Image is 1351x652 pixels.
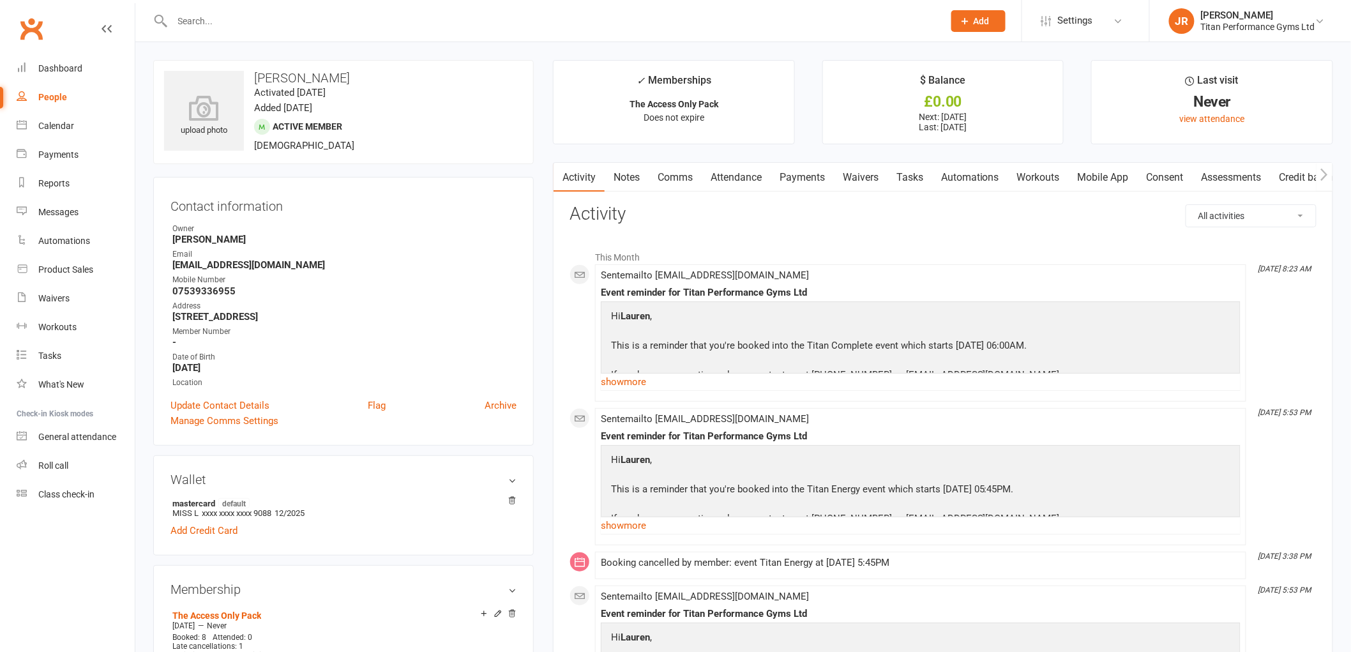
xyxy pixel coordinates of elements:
i: [DATE] 5:53 PM [1258,408,1311,417]
strong: [STREET_ADDRESS] [172,311,517,322]
i: [DATE] 5:53 PM [1258,586,1311,595]
div: Workouts [38,322,77,332]
a: Comms [649,163,702,192]
div: Automations [38,236,90,246]
a: Mobile App [1069,163,1138,192]
a: Attendance [702,163,771,192]
p: If you have any questions please contact us at [PHONE_NUMBER] or [EMAIL_ADDRESS][DOMAIN_NAME]. [608,511,1066,529]
strong: mastercard [172,498,510,508]
a: What's New [17,370,135,399]
time: Added [DATE] [254,102,312,114]
h3: [PERSON_NAME] [164,71,523,85]
p: This is a reminder that you're booked into the Titan Complete event which starts [DATE] 06:00AM. [608,338,1066,356]
a: show more [601,517,1241,534]
a: People [17,83,135,112]
a: Roll call [17,451,135,480]
div: Booking cancelled by member: event Titan Energy at [DATE] 5:45PM [601,557,1241,568]
a: Consent [1138,163,1193,192]
span: Sent email to [EMAIL_ADDRESS][DOMAIN_NAME] [601,413,809,425]
strong: [EMAIL_ADDRESS][DOMAIN_NAME] [172,259,517,271]
a: Workouts [17,313,135,342]
span: Attended: 0 [213,633,252,642]
div: Late cancellations: 1 [172,642,513,651]
div: $ Balance [920,72,965,95]
p: Next: [DATE] Last: [DATE] [834,112,1052,132]
span: 12/2025 [275,508,305,518]
span: Sent email to [EMAIL_ADDRESS][DOMAIN_NAME] [601,591,809,602]
div: Location [172,377,517,389]
a: Payments [17,140,135,169]
a: Automations [932,163,1008,192]
div: Payments [38,149,79,160]
span: Add [974,16,990,26]
p: This is a reminder that you're booked into the Titan Energy event which starts [DATE] 05:45PM. [608,481,1066,500]
span: Active member [273,121,342,132]
a: Tasks [887,163,932,192]
div: Tasks [38,351,61,361]
h3: Membership [170,582,517,596]
li: This Month [570,244,1317,264]
button: Add [951,10,1006,32]
time: Activated [DATE] [254,87,326,98]
h3: Wallet [170,473,517,487]
div: Calendar [38,121,74,131]
i: ✓ [637,75,645,87]
strong: Lauren [621,632,650,643]
a: show more [601,373,1241,391]
span: default [218,498,250,508]
input: Search... [169,12,935,30]
a: Messages [17,198,135,227]
div: What's New [38,379,84,390]
span: [DATE] [172,621,195,630]
p: Hi , [608,630,1066,648]
div: Titan Performance Gyms Ltd [1201,21,1315,33]
a: Payments [771,163,834,192]
div: Messages [38,207,79,217]
p: If you have any questions please contact us at [PHONE_NUMBER] or [EMAIL_ADDRESS][DOMAIN_NAME]. [608,367,1066,386]
div: — [169,621,517,631]
a: Waivers [834,163,887,192]
a: Calendar [17,112,135,140]
a: Add Credit Card [170,523,238,538]
i: [DATE] 8:23 AM [1258,264,1311,273]
a: view attendance [1180,114,1245,124]
div: Email [172,248,517,261]
a: Waivers [17,284,135,313]
div: Last visit [1186,72,1239,95]
div: upload photo [164,95,244,137]
div: £0.00 [834,95,1052,109]
strong: - [172,337,517,348]
a: The Access Only Pack [172,610,261,621]
span: Never [207,621,227,630]
a: General attendance kiosk mode [17,423,135,451]
strong: Lauren [621,310,650,322]
div: General attendance [38,432,116,442]
a: Tasks [17,342,135,370]
div: Product Sales [38,264,93,275]
a: Manage Comms Settings [170,413,278,428]
span: Settings [1058,6,1093,35]
div: Address [172,300,517,312]
div: Event reminder for Titan Performance Gyms Ltd [601,287,1241,298]
strong: Lauren [621,454,650,466]
h3: Contact information [170,194,517,213]
div: Class check-in [38,489,94,499]
div: [PERSON_NAME] [1201,10,1315,21]
strong: 07539336955 [172,285,517,297]
span: Does not expire [644,112,704,123]
strong: [DATE] [172,362,517,374]
a: Dashboard [17,54,135,83]
a: Class kiosk mode [17,480,135,509]
div: Roll call [38,460,68,471]
div: JR [1169,8,1195,34]
div: Reports [38,178,70,188]
div: Never [1103,95,1321,109]
a: Assessments [1193,163,1271,192]
div: Mobile Number [172,274,517,286]
p: Hi , [608,452,1066,471]
span: xxxx xxxx xxxx 9088 [202,508,271,518]
a: Archive [485,398,517,413]
div: Event reminder for Titan Performance Gyms Ltd [601,431,1241,442]
div: Member Number [172,326,517,338]
li: MISS L [170,496,517,520]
